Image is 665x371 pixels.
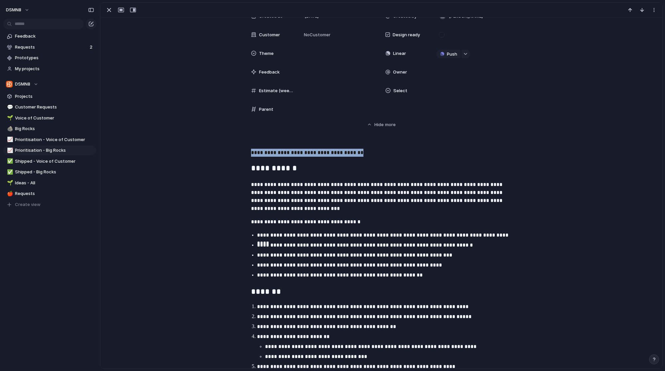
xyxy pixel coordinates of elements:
[251,118,512,130] button: Hidemore
[15,125,94,132] span: Big Rocks
[6,180,13,186] button: 🌱
[3,200,96,210] button: Create view
[6,147,13,154] button: 📈
[259,88,294,94] span: Estimate (weeks)
[15,81,30,88] span: DSMN8
[15,201,41,208] span: Create view
[6,190,13,197] button: 🍎
[393,88,407,94] span: Select
[15,66,94,72] span: My projects
[15,33,94,40] span: Feedback
[6,104,13,110] button: 💬
[7,190,12,198] div: 🍎
[3,5,33,15] button: DSMN8
[302,32,331,38] span: No Customer
[3,145,96,155] a: 📈Prioritisation - Big Rocks
[15,158,94,165] span: Shipped - Voice of Customer
[7,168,12,176] div: ✅
[90,44,94,51] span: 2
[7,103,12,111] div: 💬
[436,50,461,58] button: Push
[6,158,13,165] button: ✅
[447,51,457,58] span: Push
[7,114,12,122] div: 🌱
[6,115,13,121] button: 🌱
[3,31,96,41] a: Feedback
[6,7,21,13] span: DSMN8
[7,125,12,133] div: 🪨
[15,190,94,197] span: Requests
[7,157,12,165] div: ✅
[3,167,96,177] a: ✅Shipped - Big Rocks
[393,69,407,76] span: Owner
[15,55,94,61] span: Prototypes
[3,79,96,89] button: DSMN8
[393,50,406,57] span: Linear
[259,69,280,76] span: Feedback
[259,106,273,113] span: Parent
[15,180,94,186] span: Ideas - All
[259,50,274,57] span: Theme
[3,64,96,74] a: My projects
[3,102,96,112] a: 💬Customer Requests
[15,93,94,100] span: Projects
[6,136,13,143] button: 📈
[393,32,420,38] span: Design ready
[259,32,280,38] span: Customer
[7,147,12,154] div: 📈
[6,169,13,175] button: ✅
[15,147,94,154] span: Prioritisation - Big Rocks
[3,92,96,101] a: Projects
[15,104,94,110] span: Customer Requests
[15,136,94,143] span: Prioritisation - Voice of Customer
[3,42,96,52] a: Requests2
[15,115,94,121] span: Voice of Customer
[15,169,94,175] span: Shipped - Big Rocks
[6,125,13,132] button: 🪨
[3,178,96,188] a: 🌱Ideas - All
[3,124,96,134] a: 🪨Big Rocks
[15,44,88,51] span: Requests
[3,156,96,166] a: ✅Shipped - Voice of Customer
[7,136,12,143] div: 📈
[385,121,396,128] span: more
[3,53,96,63] a: Prototypes
[7,179,12,187] div: 🌱
[3,113,96,123] a: 🌱Voice of Customer
[3,135,96,145] a: 📈Prioritisation - Voice of Customer
[3,189,96,199] a: 🍎Requests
